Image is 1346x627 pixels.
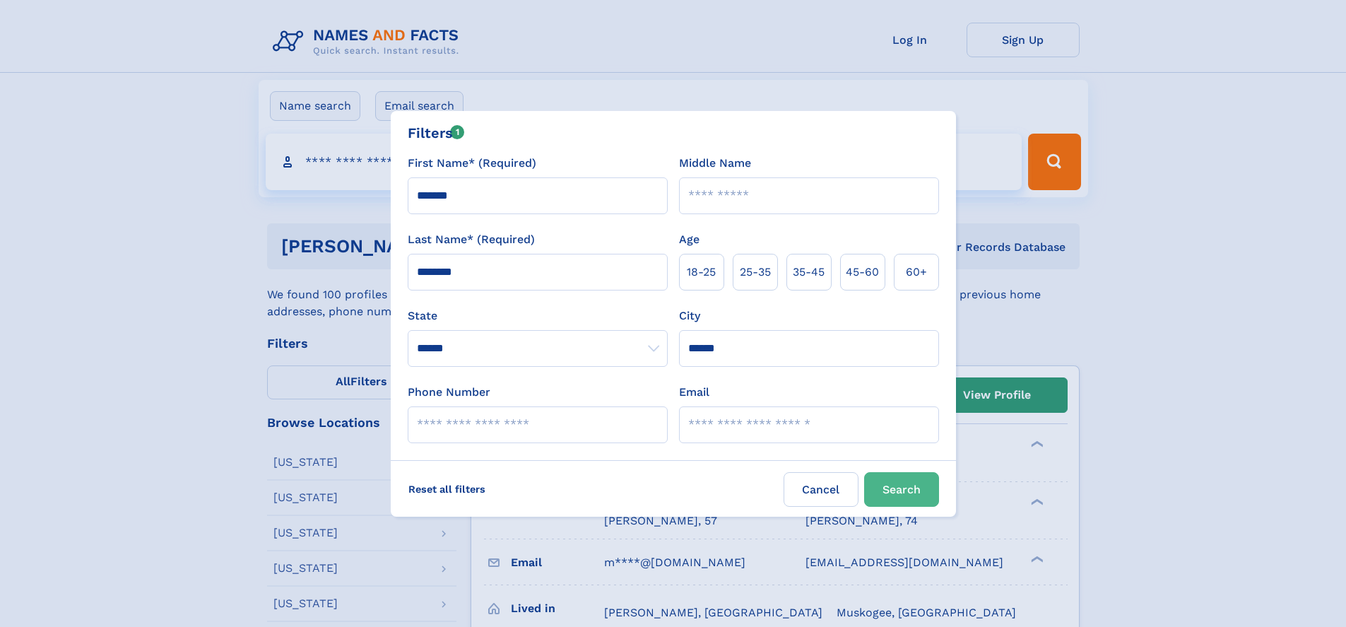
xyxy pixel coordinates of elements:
label: State [408,307,668,324]
label: Last Name* (Required) [408,231,535,248]
label: Email [679,384,709,401]
span: 45‑60 [846,264,879,281]
label: Phone Number [408,384,490,401]
button: Search [864,472,939,507]
span: 35‑45 [793,264,825,281]
label: Reset all filters [399,472,495,506]
span: 18‑25 [687,264,716,281]
label: City [679,307,700,324]
label: Age [679,231,699,248]
label: Cancel [784,472,858,507]
span: 25‑35 [740,264,771,281]
span: 60+ [906,264,927,281]
label: Middle Name [679,155,751,172]
label: First Name* (Required) [408,155,536,172]
div: Filters [408,122,465,143]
